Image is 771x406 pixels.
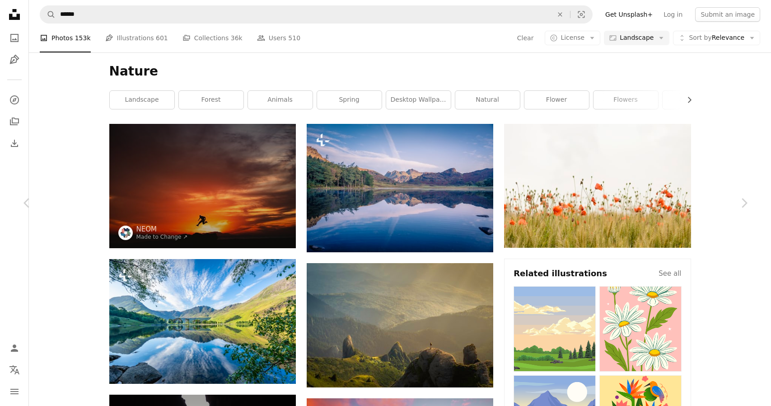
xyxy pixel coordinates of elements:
a: a person jumping into the air at sunset [109,182,296,190]
button: Visual search [570,6,592,23]
img: landscape photography of mountain hit by sun rays [307,263,493,387]
button: Sort byRelevance [673,31,760,45]
img: a lake surrounded by mountains and trees under a blue sky [307,124,493,252]
a: Collections 36k [182,24,243,52]
span: License [561,34,584,41]
a: Illustrations 601 [105,24,168,52]
button: Submit an image [695,7,760,22]
a: Collections [5,113,23,131]
h4: Related illustrations [514,268,607,279]
button: Clear [517,31,534,45]
button: License [545,31,600,45]
a: Get Unsplash+ [600,7,658,22]
a: landscape photography of mountain hit by sun rays [307,321,493,329]
a: orange flowers [504,181,691,189]
img: a person jumping into the air at sunset [109,124,296,248]
a: NEOM [136,225,188,234]
button: Landscape [604,31,669,45]
a: mountain [663,91,727,109]
a: natural [455,91,520,109]
button: Language [5,361,23,379]
a: Download History [5,134,23,152]
a: desktop wallpaper [386,91,451,109]
span: Sort by [689,34,711,41]
span: Landscape [620,33,654,42]
a: Next [717,160,771,246]
img: premium_vector-1697729804286-7dd6c1a04597 [514,286,596,372]
a: Illustrations [5,51,23,69]
span: 36k [231,33,243,43]
a: See all [659,268,681,279]
img: premium_vector-1716874671235-95932d850cce [599,286,682,372]
a: Log in / Sign up [5,339,23,357]
a: Users 510 [257,24,300,52]
a: landscape [110,91,174,109]
a: A lake surrounded by mountains under a blue sky [109,317,296,325]
a: Explore [5,91,23,109]
img: orange flowers [504,124,691,248]
a: Photos [5,29,23,47]
a: a lake surrounded by mountains and trees under a blue sky [307,184,493,192]
span: 510 [288,33,300,43]
a: spring [317,91,382,109]
h1: Nature [109,63,691,80]
button: Clear [550,6,570,23]
span: 601 [156,33,168,43]
a: animals [248,91,313,109]
a: Made to Change ↗ [136,234,188,240]
a: flower [524,91,589,109]
form: Find visuals sitewide [40,5,593,24]
img: Go to NEOM's profile [118,226,133,240]
a: flowers [593,91,658,109]
a: Log in [658,7,688,22]
a: forest [179,91,243,109]
span: Relevance [689,33,744,42]
button: Search Unsplash [40,6,56,23]
img: A lake surrounded by mountains under a blue sky [109,259,296,383]
button: Menu [5,382,23,401]
button: scroll list to the right [681,91,691,109]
